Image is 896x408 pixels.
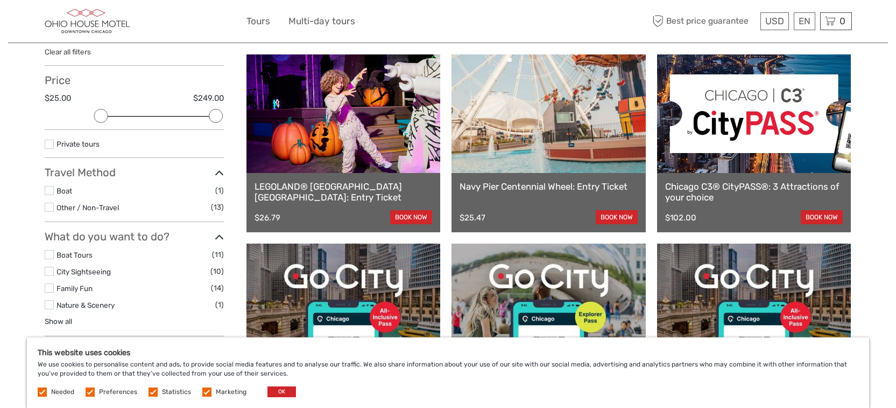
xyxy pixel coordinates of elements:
a: Clear all filters [45,47,91,56]
span: (10) [210,265,224,278]
a: Multi-day tours [288,13,355,29]
h5: This website uses cookies [38,348,858,357]
div: $102.00 [665,213,696,223]
a: book now [390,210,432,224]
a: Family Fun [57,284,93,293]
a: book now [596,210,638,224]
a: Chicago C3® CityPASS®: 3 Attractions of your choice [665,181,843,203]
button: OK [267,386,296,397]
div: $25.47 [460,213,485,223]
label: $249.00 [193,93,224,104]
label: Statistics [162,388,191,397]
span: USD [765,16,784,26]
a: Tours [246,13,270,29]
span: (1) [215,299,224,311]
button: Open LiveChat chat widget [124,17,137,30]
span: Best price guarantee [650,12,758,30]
label: Preferences [99,388,137,397]
label: $25.00 [45,93,71,104]
div: We use cookies to personalise content and ads, to provide social media features and to analyse ou... [27,337,869,408]
a: Show all [45,317,72,326]
span: 0 [838,16,847,26]
span: (1) [215,184,224,197]
span: (11) [212,248,224,261]
a: Other / Non-Travel [57,203,119,212]
p: We're away right now. Please check back later! [15,19,122,27]
span: (13) [211,201,224,213]
a: Nature & Scenery [57,301,115,309]
span: (14) [211,282,224,294]
label: Marketing [216,388,246,397]
h3: Price [45,74,224,87]
h3: Travel Method [45,166,224,179]
a: LEGOLAND® [GEOGRAPHIC_DATA] [GEOGRAPHIC_DATA]: Entry Ticket [255,181,433,203]
h3: What do you want to do? [45,230,224,243]
a: Boat Tours [57,251,93,259]
img: 3101-5f173314-3881-44ff-8cd4-7e9676bc0d33_logo_small.jpg [45,8,130,34]
div: $26.79 [255,213,280,223]
label: Needed [51,388,74,397]
a: City Sightseeing [57,267,111,276]
div: EN [794,12,815,30]
a: Navy Pier Centennial Wheel: Entry Ticket [460,181,638,192]
a: Boat [57,186,72,195]
a: Private tours [57,140,100,148]
a: book now [801,210,843,224]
